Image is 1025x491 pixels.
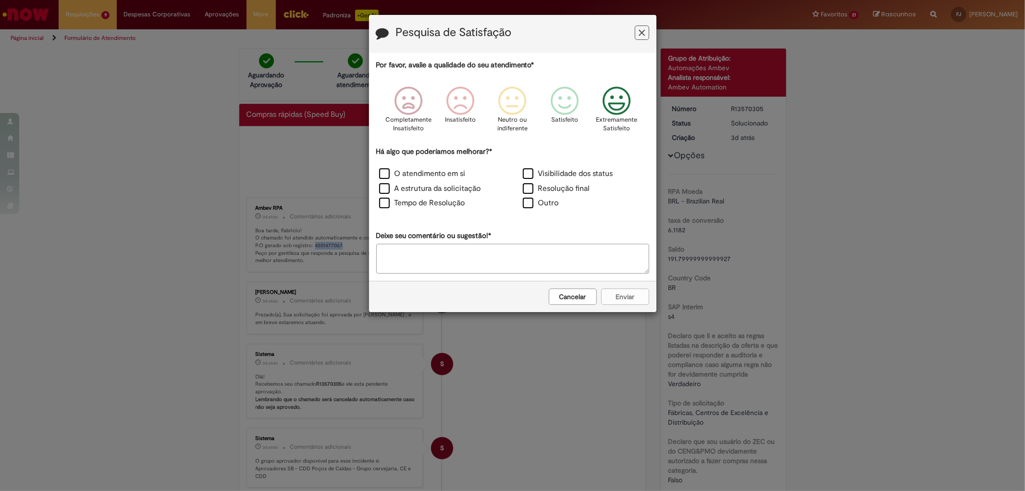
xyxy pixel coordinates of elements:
p: Insatisfeito [445,115,476,125]
label: Deixe seu comentário ou sugestão!* [376,231,492,241]
label: Por favor, avalie a qualidade do seu atendimento* [376,60,534,70]
label: Tempo de Resolução [379,198,465,209]
p: Completamente Insatisfeito [385,115,432,133]
div: Há algo que poderíamos melhorar?* [376,147,649,212]
label: Pesquisa de Satisfação [396,26,512,39]
label: A estrutura da solicitação [379,183,481,194]
label: Resolução final [523,183,590,194]
label: Visibilidade dos status [523,168,613,179]
div: Insatisfeito [436,79,485,145]
p: Neutro ou indiferente [495,115,530,133]
div: Neutro ou indiferente [488,79,537,145]
div: Completamente Insatisfeito [384,79,433,145]
div: Satisfeito [540,79,589,145]
div: Extremamente Satisfeito [592,79,641,145]
label: O atendimento em si [379,168,466,179]
p: Satisfeito [551,115,578,125]
label: Outro [523,198,559,209]
p: Extremamente Satisfeito [596,115,637,133]
button: Cancelar [549,289,597,305]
